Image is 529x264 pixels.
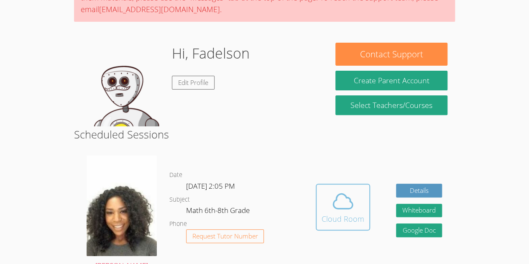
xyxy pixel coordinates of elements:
span: [DATE] 2:05 PM [186,181,235,191]
dd: Math 6th-8th Grade [186,205,251,219]
dt: Subject [169,195,190,205]
button: Whiteboard [396,204,442,218]
h1: Hi, Fadelson [172,43,250,64]
h2: Scheduled Sessions [74,126,455,142]
a: Details [396,184,442,197]
button: Cloud Room [316,184,370,231]
button: Create Parent Account [335,71,447,90]
button: Contact Support [335,43,447,66]
button: Request Tutor Number [186,229,264,243]
a: Google Doc [396,223,442,237]
dt: Date [169,170,182,180]
span: Request Tutor Number [192,233,258,239]
a: Select Teachers/Courses [335,95,447,115]
img: avatar.png [87,155,157,256]
dt: Phone [169,219,187,229]
div: Cloud Room [322,213,364,225]
a: Edit Profile [172,76,215,90]
img: default.png [82,43,165,126]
